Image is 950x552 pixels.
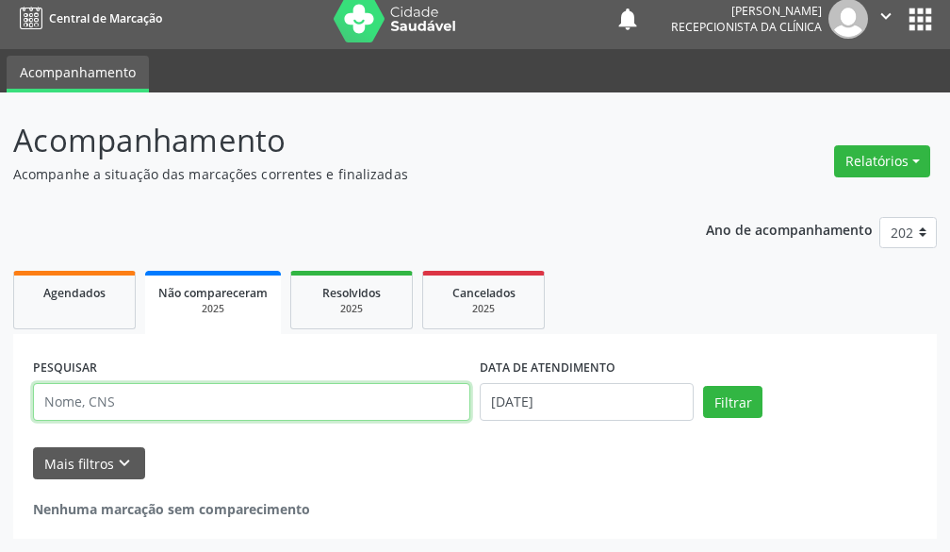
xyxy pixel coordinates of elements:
span: Não compareceram [158,285,268,301]
label: PESQUISAR [33,354,97,383]
div: [PERSON_NAME] [671,3,822,19]
span: Cancelados [452,285,516,301]
span: Agendados [43,285,106,301]
div: 2025 [158,302,268,316]
p: Acompanhamento [13,117,660,164]
a: Acompanhamento [7,56,149,92]
span: Recepcionista da clínica [671,19,822,35]
input: Selecione um intervalo [480,383,694,421]
div: 2025 [436,302,531,316]
button: notifications [614,6,641,32]
p: Acompanhe a situação das marcações correntes e finalizadas [13,164,660,184]
span: Resolvidos [322,285,381,301]
button: apps [904,3,937,36]
label: DATA DE ATENDIMENTO [480,354,615,383]
button: Relatórios [834,145,930,177]
input: Nome, CNS [33,383,470,421]
a: Central de Marcação [13,3,162,34]
div: 2025 [304,302,399,316]
p: Ano de acompanhamento [706,217,873,241]
button: Filtrar [703,386,762,418]
span: Central de Marcação [49,10,162,26]
i: keyboard_arrow_down [114,453,135,474]
button: Mais filtroskeyboard_arrow_down [33,447,145,480]
i:  [876,6,896,26]
strong: Nenhuma marcação sem comparecimento [33,500,310,518]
